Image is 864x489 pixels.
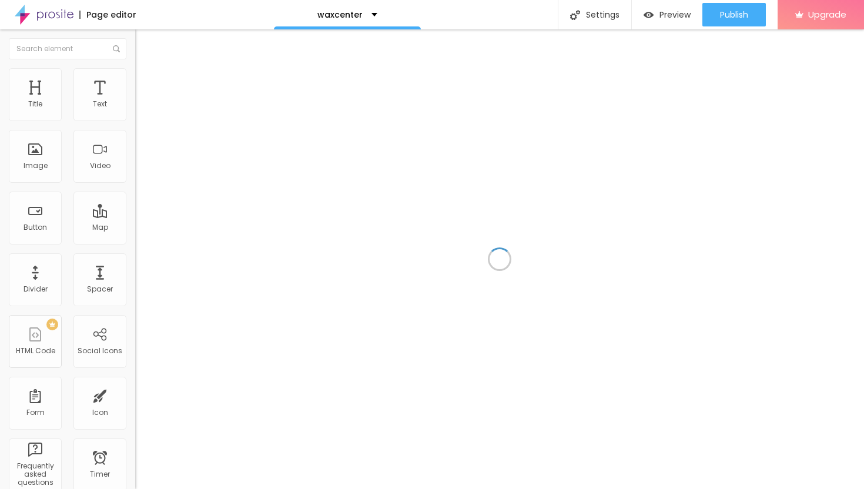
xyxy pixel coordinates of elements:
[87,285,113,293] div: Spacer
[90,470,110,478] div: Timer
[90,162,110,170] div: Video
[317,11,363,19] p: waxcenter
[12,462,58,487] div: Frequently asked questions
[808,9,846,19] span: Upgrade
[659,10,691,19] span: Preview
[26,408,45,417] div: Form
[16,347,55,355] div: HTML Code
[632,3,702,26] button: Preview
[720,10,748,19] span: Publish
[28,100,42,108] div: Title
[9,38,126,59] input: Search element
[92,408,108,417] div: Icon
[92,223,108,232] div: Map
[24,285,48,293] div: Divider
[113,45,120,52] img: Icone
[24,162,48,170] div: Image
[644,10,654,20] img: view-1.svg
[78,347,122,355] div: Social Icons
[570,10,580,20] img: Icone
[79,11,136,19] div: Page editor
[93,100,107,108] div: Text
[24,223,47,232] div: Button
[702,3,766,26] button: Publish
